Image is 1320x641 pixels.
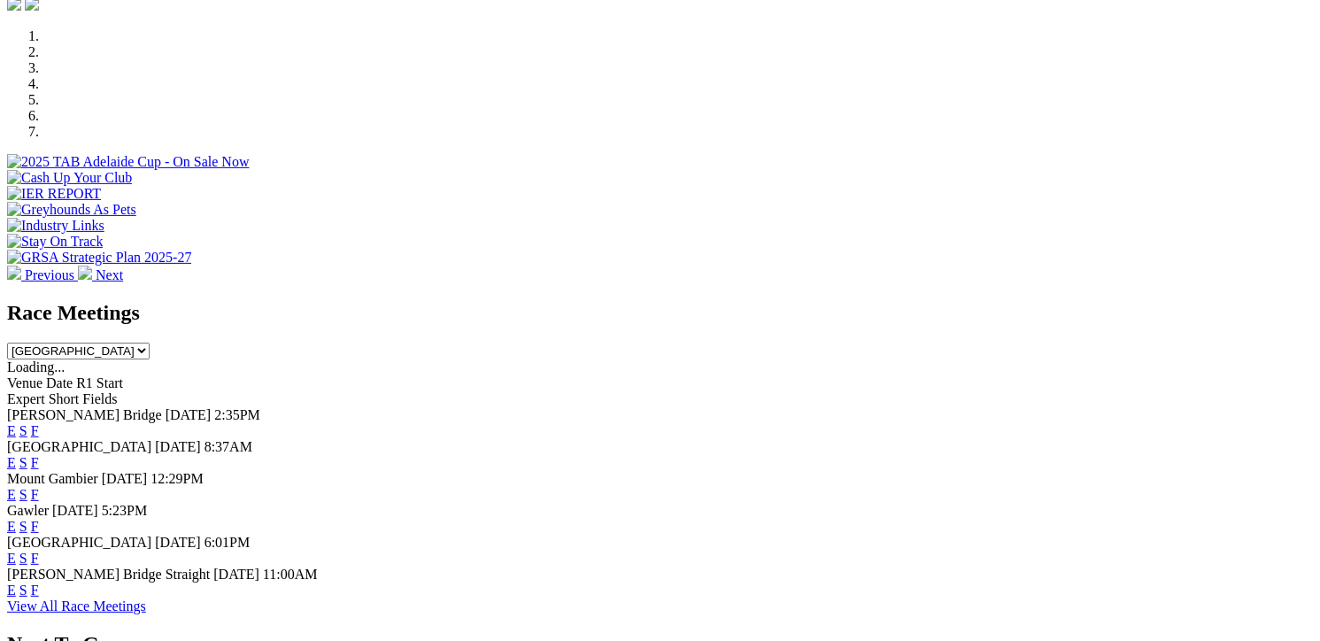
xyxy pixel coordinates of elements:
a: S [19,455,27,470]
a: F [31,423,39,438]
a: E [7,583,16,598]
h2: Race Meetings [7,301,1313,325]
span: [PERSON_NAME] Bridge [7,407,162,422]
span: 6:01PM [205,535,251,550]
span: Short [49,391,80,406]
span: Mount Gambier [7,471,98,486]
a: F [31,455,39,470]
img: GRSA Strategic Plan 2025-27 [7,250,191,266]
span: Previous [25,267,74,282]
span: R1 Start [76,375,123,390]
img: 2025 TAB Adelaide Cup - On Sale Now [7,154,250,170]
a: S [19,423,27,438]
span: [DATE] [155,535,201,550]
a: F [31,487,39,502]
a: E [7,487,16,502]
span: [GEOGRAPHIC_DATA] [7,535,151,550]
a: S [19,551,27,566]
a: E [7,519,16,534]
span: [DATE] [102,471,148,486]
img: Stay On Track [7,234,103,250]
a: S [19,519,27,534]
a: F [31,551,39,566]
img: chevron-left-pager-white.svg [7,266,21,280]
span: 11:00AM [263,567,318,582]
span: 8:37AM [205,439,252,454]
a: Next [78,267,123,282]
span: [DATE] [155,439,201,454]
img: Greyhounds As Pets [7,202,136,218]
span: Expert [7,391,45,406]
a: View All Race Meetings [7,599,146,614]
span: Loading... [7,359,65,375]
span: [GEOGRAPHIC_DATA] [7,439,151,454]
span: Gawler [7,503,49,518]
span: 12:29PM [151,471,204,486]
img: chevron-right-pager-white.svg [78,266,92,280]
span: [DATE] [166,407,212,422]
a: E [7,551,16,566]
span: [DATE] [213,567,259,582]
a: F [31,583,39,598]
img: Industry Links [7,218,104,234]
a: E [7,455,16,470]
a: E [7,423,16,438]
a: F [31,519,39,534]
span: 5:23PM [102,503,148,518]
span: Date [46,375,73,390]
span: Fields [82,391,117,406]
span: 2:35PM [214,407,260,422]
span: Next [96,267,123,282]
span: [PERSON_NAME] Bridge Straight [7,567,210,582]
span: Venue [7,375,42,390]
a: S [19,487,27,502]
img: Cash Up Your Club [7,170,132,186]
span: [DATE] [52,503,98,518]
a: S [19,583,27,598]
img: IER REPORT [7,186,101,202]
a: Previous [7,267,78,282]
